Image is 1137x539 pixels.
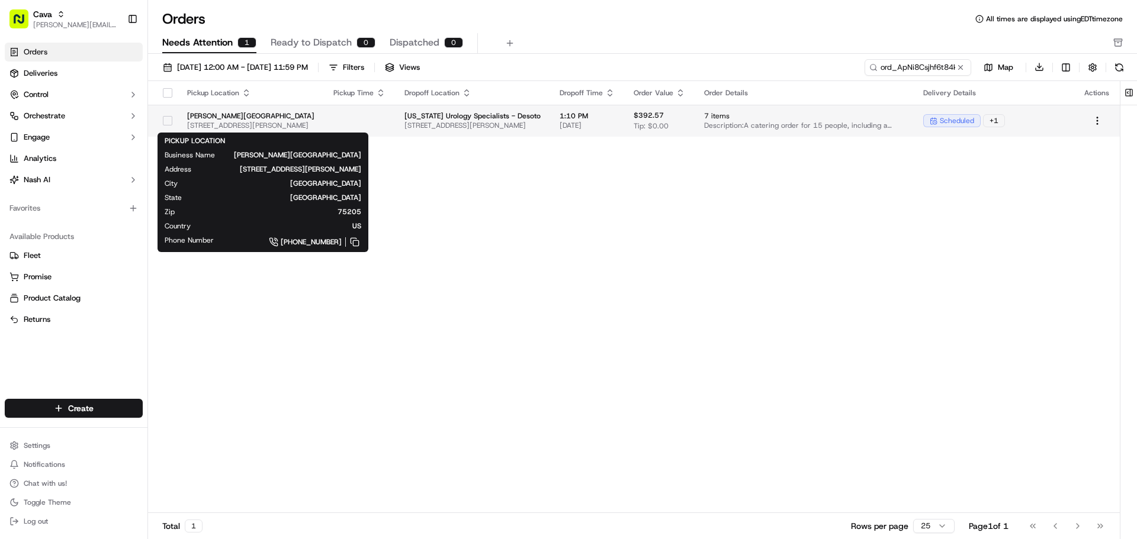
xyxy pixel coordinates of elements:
[100,173,110,182] div: 💻
[210,221,361,231] span: US
[40,113,194,125] div: Start new chat
[634,111,664,120] span: $392.57
[165,179,178,188] span: City
[40,125,150,134] div: We're available if you need us!
[444,37,463,48] div: 0
[12,173,21,182] div: 📗
[704,121,904,130] span: Description: A catering order for 15 people, including a Falafel Crunch Bowl, Assorted Dips + Chi...
[404,111,541,121] span: [US_STATE] Urology Specialists - Desoto
[983,114,1005,127] div: + 1
[165,207,175,217] span: Zip
[5,475,143,492] button: Chat with us!
[185,519,203,532] div: 1
[404,88,541,98] div: Dropoff Location
[9,272,138,282] a: Promise
[940,116,974,125] span: scheduled
[560,88,615,98] div: Dropoff Time
[1084,88,1110,98] div: Actions
[83,200,143,209] a: Powered byPylon
[24,47,47,57] span: Orders
[399,62,420,73] span: Views
[5,227,143,246] div: Available Products
[5,64,143,83] a: Deliveries
[118,201,143,209] span: Pylon
[560,111,615,121] span: 1:10 PM
[95,167,195,188] a: 💻API Documentation
[9,293,138,304] a: Product Catalog
[7,167,95,188] a: 📗Knowledge Base
[165,150,215,160] span: Business Name
[704,88,904,98] div: Order Details
[194,207,361,217] span: 75205
[9,250,138,261] a: Fleet
[24,498,71,507] span: Toggle Theme
[31,76,213,89] input: Got a question? Start typing here...
[5,399,143,418] button: Create
[5,199,143,218] div: Favorites
[33,20,118,30] button: [PERSON_NAME][EMAIL_ADDRESS][PERSON_NAME][DOMAIN_NAME]
[24,153,56,164] span: Analytics
[234,150,361,160] span: [PERSON_NAME][GEOGRAPHIC_DATA]
[333,88,386,98] div: Pickup Time
[380,59,425,76] button: Views
[162,9,205,28] h1: Orders
[271,35,352,50] span: Ready to Dispatch
[404,121,541,130] span: [STREET_ADDRESS][PERSON_NAME]
[24,460,65,469] span: Notifications
[5,246,143,265] button: Fleet
[24,68,57,79] span: Deliveries
[68,402,94,414] span: Create
[112,172,190,183] span: API Documentation
[5,149,143,168] a: Analytics
[1111,59,1128,76] button: Refresh
[24,172,91,183] span: Knowledge Base
[24,293,81,304] span: Product Catalog
[24,517,48,526] span: Log out
[177,62,308,73] span: [DATE] 12:00 AM - [DATE] 11:59 PM
[343,62,364,73] div: Filters
[24,272,52,282] span: Promise
[923,88,1065,98] div: Delivery Details
[24,314,50,325] span: Returns
[560,121,615,130] span: [DATE]
[5,106,143,125] button: Orchestrate
[5,43,143,62] a: Orders
[5,267,143,286] button: Promise
[9,314,138,325] a: Returns
[5,310,143,329] button: Returns
[33,8,52,20] button: Cava
[5,289,143,308] button: Product Catalog
[165,193,182,202] span: State
[634,88,685,98] div: Order Value
[5,170,143,189] button: Nash AI
[24,132,50,143] span: Engage
[5,85,143,104] button: Control
[162,519,203,532] div: Total
[12,12,36,35] img: Nash
[5,5,123,33] button: Cava[PERSON_NAME][EMAIL_ADDRESS][PERSON_NAME][DOMAIN_NAME]
[187,88,314,98] div: Pickup Location
[165,221,191,231] span: Country
[24,89,49,100] span: Control
[976,60,1021,75] button: Map
[162,35,233,50] span: Needs Attention
[165,164,191,174] span: Address
[233,235,361,248] a: [PHONE_NUMBER]
[323,59,370,76] button: Filters
[5,437,143,454] button: Settings
[210,164,361,174] span: [STREET_ADDRESS][PERSON_NAME]
[5,494,143,511] button: Toggle Theme
[158,59,313,76] button: [DATE] 12:00 AM - [DATE] 11:59 PM
[390,35,439,50] span: Dispatched
[998,62,1013,73] span: Map
[237,37,256,48] div: 1
[356,37,375,48] div: 0
[165,235,214,245] span: Phone Number
[5,513,143,530] button: Log out
[12,47,216,66] p: Welcome 👋
[12,113,33,134] img: 1736555255976-a54dd68f-1ca7-489b-9aae-adbdc363a1c4
[187,111,314,121] span: [PERSON_NAME][GEOGRAPHIC_DATA]
[165,136,225,146] span: PICKUP LOCATION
